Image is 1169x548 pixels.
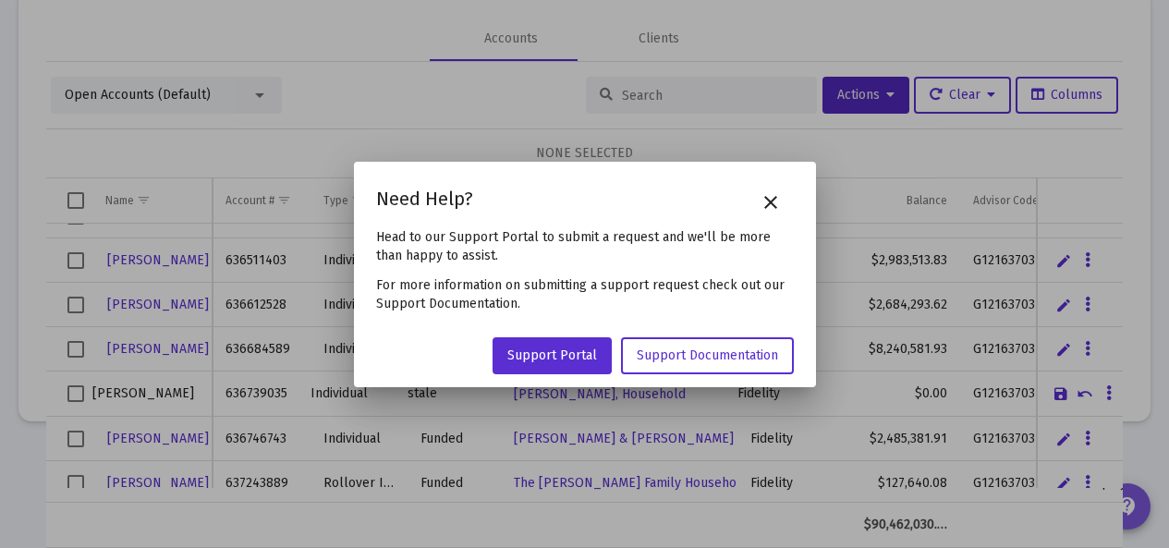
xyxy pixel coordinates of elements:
[637,347,778,363] span: Support Documentation
[376,184,473,213] h2: Need Help?
[507,347,597,363] span: Support Portal
[376,228,794,265] p: Head to our Support Portal to submit a request and we'll be more than happy to assist.
[376,276,794,313] p: For more information on submitting a support request check out our Support Documentation.
[760,191,782,213] mat-icon: close
[621,337,794,374] a: Support Documentation
[493,337,612,374] a: Support Portal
